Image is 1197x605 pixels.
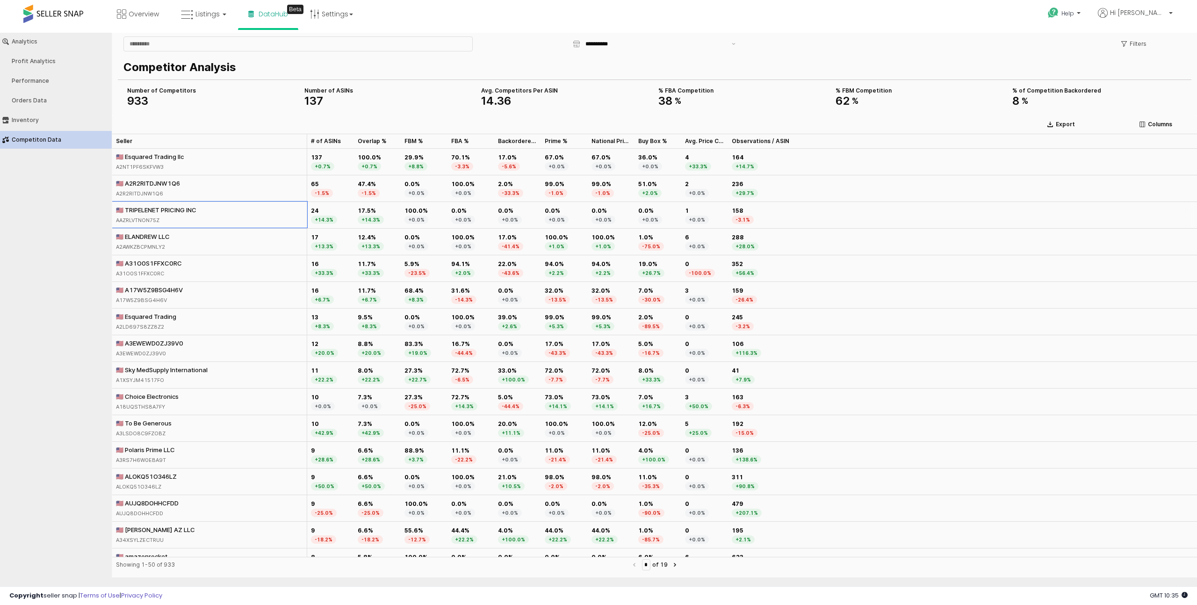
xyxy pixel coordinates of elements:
[638,227,664,236] div: 19.0%
[545,130,569,138] div: +0.0%
[732,307,761,316] div: 106
[311,209,337,218] div: +13.3%
[404,316,431,324] div: +19.0%
[116,146,180,155] div: A2R2RITDJNW1Q6
[732,130,758,138] div: +14.7%
[116,280,176,288] div: Esquared Trading
[358,307,385,316] div: 8.8%
[451,387,475,396] div: 100.0%
[358,369,382,378] div: +0.0%
[116,183,196,192] div: AAZRLVTNON75Z
[358,414,384,422] div: 6.6%
[311,414,337,422] div: 9
[685,227,715,236] div: 0
[404,254,427,262] div: 68.4%
[358,396,384,404] div: +42.9%
[545,316,570,324] div: -43.3%
[358,254,381,262] div: 11.7%
[638,147,662,156] div: 51.0%
[638,121,662,129] div: 36.0%
[638,201,664,209] div: 1.0%
[404,369,430,378] div: -25.0%
[638,414,669,422] div: 4.0%
[451,121,473,129] div: 70.1%
[116,105,132,112] span: Seller
[498,414,522,422] div: 0.0%
[451,343,473,351] div: -6.5%
[732,289,754,298] div: -3.2%
[591,423,617,431] div: -21.4%
[545,360,571,369] div: 73.0%
[685,147,709,156] div: 2
[685,334,709,342] div: 0
[1061,9,1074,17] span: Help
[732,105,789,112] span: Observations / ASIN
[498,105,537,112] span: Backordered %
[404,387,428,396] div: 0.0%
[591,227,614,236] div: 94.0%
[732,263,757,271] div: -26.4%
[404,236,430,245] div: -23.5%
[732,334,755,342] div: 41
[498,147,523,156] div: 2.0%
[498,307,522,316] div: 0.0%
[358,423,384,431] div: +28.6%
[591,334,613,342] div: 72.0%
[404,201,428,209] div: 0.0%
[638,263,664,271] div: -30.0%
[732,227,758,236] div: 352
[116,343,208,352] div: A1XSYJM41517FO
[451,414,476,422] div: 11.1%
[545,147,567,156] div: 99.0%
[732,236,758,245] div: +56.4%
[358,209,384,218] div: +13.3%
[591,201,615,209] div: 100.0%
[404,227,430,236] div: 5.9%
[545,121,569,129] div: 67.0%
[358,156,380,165] div: -1.5%
[451,147,475,156] div: 100.0%
[358,263,381,271] div: +6.7%
[404,360,430,369] div: 27.3%
[451,396,475,404] div: +0.0%
[451,289,475,298] div: +0.0%
[591,307,617,316] div: 17.0%
[451,316,476,324] div: -44.4%
[311,423,337,431] div: +28.6%
[404,281,428,289] div: 0.0%
[116,306,183,315] div: A3EWEWD0ZJ39V0
[685,209,709,218] div: +0.0%
[732,183,754,191] div: -3.1%
[498,360,523,369] div: 5.0%
[638,343,664,351] div: +33.3%
[1098,8,1173,29] a: Hi [PERSON_NAME]
[545,387,569,396] div: 100.0%
[638,369,664,378] div: +16.7%
[358,343,384,351] div: +22.2%
[498,156,523,165] div: -33.3%
[358,121,381,129] div: 100.0%
[591,121,615,129] div: 67.0%
[545,369,571,378] div: +14.1%
[545,289,568,298] div: +5.3%
[311,369,335,378] div: +0.0%
[685,236,715,245] div: -100.0%
[116,413,175,421] div: Polaris Prime LLC
[498,174,522,182] div: 0.0%
[498,201,523,209] div: 17.0%
[685,369,712,378] div: +50.0%
[732,396,757,404] div: -15.0%
[451,263,476,271] div: -14.3%
[685,423,709,431] div: +0.0%
[116,317,183,325] div: A3EWEWD0ZJ39V0
[116,200,170,208] div: ELANDREW LLC
[591,360,618,369] div: 73.0%
[404,396,428,404] div: +0.0%
[404,209,428,218] div: +0.0%
[451,236,475,245] div: +2.0%
[116,370,179,378] div: A18UQSTHS8A7FY
[591,289,614,298] div: +5.3%
[638,174,662,182] div: 0.0%
[358,236,384,245] div: +33.3%
[311,289,334,298] div: +8.3%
